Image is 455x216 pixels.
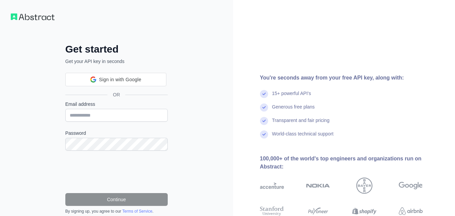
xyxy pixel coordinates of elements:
label: Email address [65,101,168,107]
div: 15+ powerful API's [272,90,311,103]
img: accenture [260,178,284,194]
img: bayer [356,178,372,194]
span: Sign in with Google [99,76,141,83]
img: Workflow [11,13,55,20]
iframe: reCAPTCHA [65,159,168,185]
span: OR [107,91,125,98]
img: nokia [306,178,330,194]
img: check mark [260,130,268,138]
label: Password [65,130,168,136]
div: 100,000+ of the world's top engineers and organizations run on Abstract: [260,155,445,171]
img: check mark [260,117,268,125]
h2: Get started [65,43,168,55]
div: Transparent and fair pricing [272,117,330,130]
p: Get your API key in seconds [65,58,168,65]
button: Continue [65,193,168,206]
div: You're seconds away from your free API key, along with: [260,74,445,82]
a: Terms of Service [122,209,152,214]
img: check mark [260,90,268,98]
img: google [399,178,423,194]
div: Sign in with Google [65,73,166,86]
div: World-class technical support [272,130,334,144]
div: Generous free plans [272,103,315,117]
div: By signing up, you agree to our . [65,209,168,214]
img: check mark [260,103,268,112]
